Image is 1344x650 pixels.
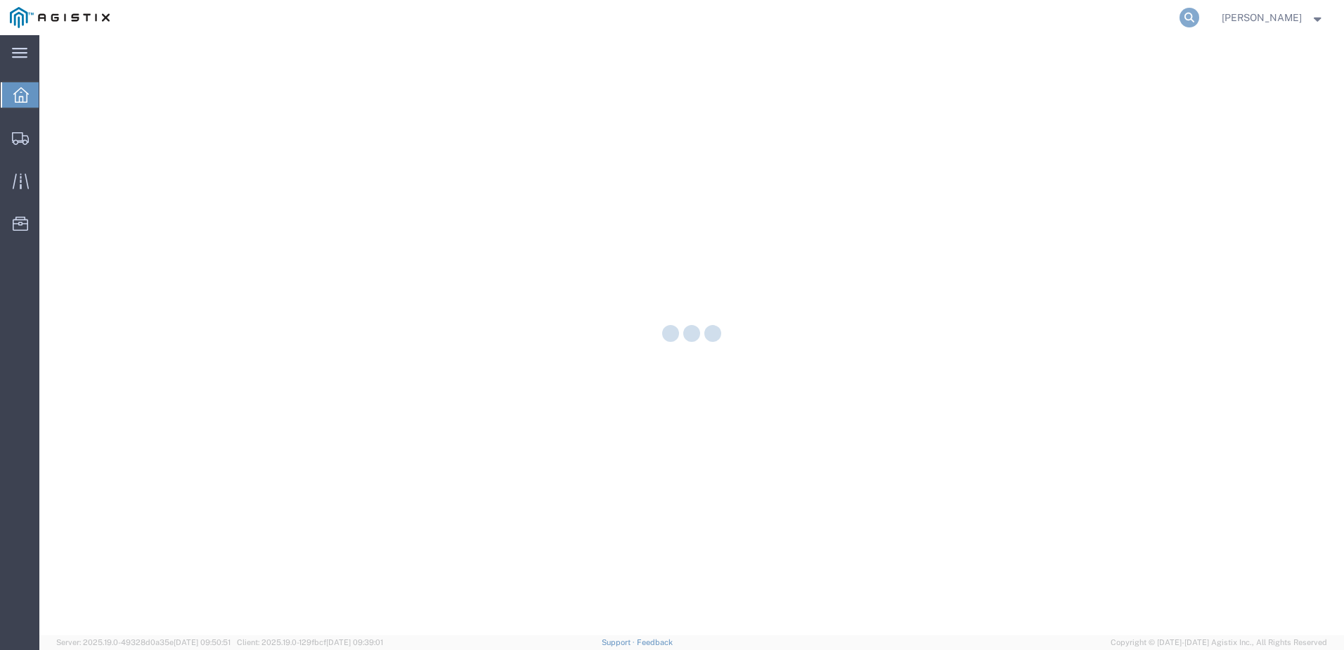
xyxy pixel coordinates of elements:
span: Client: 2025.19.0-129fbcf [237,638,383,646]
span: Justin Chao [1222,10,1302,25]
a: Support [602,638,637,646]
span: [DATE] 09:39:01 [326,638,383,646]
span: Server: 2025.19.0-49328d0a35e [56,638,231,646]
span: [DATE] 09:50:51 [174,638,231,646]
span: Copyright © [DATE]-[DATE] Agistix Inc., All Rights Reserved [1111,637,1327,649]
button: [PERSON_NAME] [1221,9,1325,26]
a: Feedback [637,638,673,646]
img: logo [10,7,110,28]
